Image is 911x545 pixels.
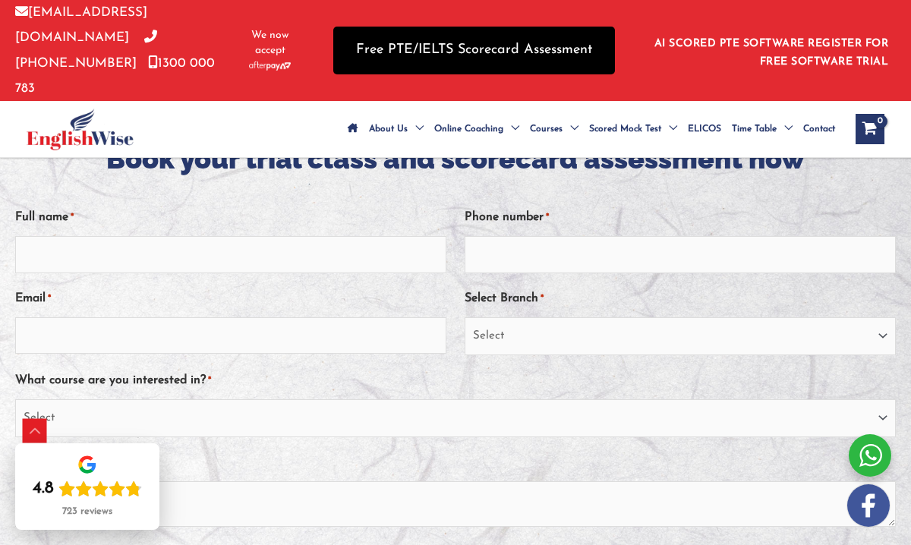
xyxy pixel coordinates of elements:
[15,368,211,393] label: What course are you interested in?
[369,102,408,156] span: About Us
[33,478,142,499] div: Rating: 4.8 out of 5
[682,102,727,156] a: ELICOS
[727,102,798,156] a: Time TableMenu Toggle
[33,478,54,499] div: 4.8
[465,205,549,230] label: Phone number
[525,102,584,156] a: CoursesMenu Toggle
[688,102,721,156] span: ELICOS
[798,102,840,156] a: Contact
[465,286,544,311] label: Select Branch
[803,102,835,156] span: Contact
[530,102,563,156] span: Courses
[654,38,889,68] a: AI SCORED PTE SOFTWARE REGISTER FOR FREE SOFTWARE TRIAL
[503,102,519,156] span: Menu Toggle
[15,31,157,69] a: [PHONE_NUMBER]
[847,484,890,527] img: white-facebook.png
[62,506,112,518] div: 723 reviews
[15,286,51,311] label: Email
[856,114,884,144] a: View Shopping Cart, empty
[15,205,74,230] label: Full name
[584,102,682,156] a: Scored Mock TestMenu Toggle
[245,28,295,58] span: We now accept
[364,102,429,156] a: About UsMenu Toggle
[15,6,147,44] a: [EMAIL_ADDRESS][DOMAIN_NAME]
[434,102,503,156] span: Online Coaching
[408,102,424,156] span: Menu Toggle
[333,27,615,74] a: Free PTE/IELTS Scorecard Assessment
[645,26,896,75] aside: Header Widget 1
[342,102,840,156] nav: Site Navigation: Main Menu
[15,57,215,95] a: 1300 000 783
[429,102,525,156] a: Online CoachingMenu Toggle
[563,102,578,156] span: Menu Toggle
[15,141,896,177] h2: Book your trial class and scorecard assessment now
[732,102,777,156] span: Time Table
[777,102,793,156] span: Menu Toggle
[249,61,291,70] img: Afterpay-Logo
[661,102,677,156] span: Menu Toggle
[27,109,134,150] img: cropped-ew-logo
[589,102,661,156] span: Scored Mock Test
